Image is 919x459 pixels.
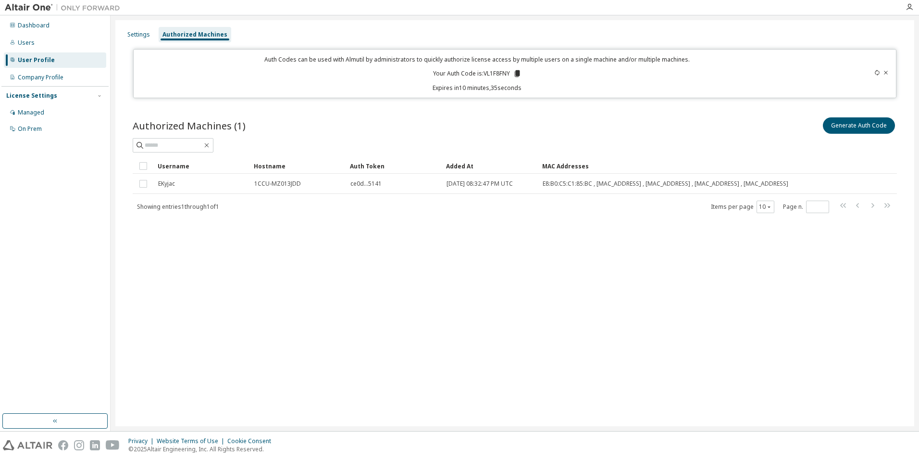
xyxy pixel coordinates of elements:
[6,92,57,100] div: License Settings
[823,117,895,134] button: Generate Auth Code
[18,125,42,133] div: On Prem
[58,440,68,450] img: facebook.svg
[128,445,277,453] p: © 2025 Altair Engineering, Inc. All Rights Reserved.
[18,109,44,116] div: Managed
[446,158,534,174] div: Added At
[711,201,774,213] span: Items per page
[254,158,342,174] div: Hostname
[127,31,150,38] div: Settings
[3,440,52,450] img: altair_logo.svg
[18,74,63,81] div: Company Profile
[543,180,788,188] span: E8:B0:C5:C1:85:BC , [MAC_ADDRESS] , [MAC_ADDRESS] , [MAC_ADDRESS] , [MAC_ADDRESS]
[350,158,438,174] div: Auth Token
[350,180,382,188] span: ce0d...5141
[157,437,227,445] div: Website Terms of Use
[158,180,175,188] span: EKyjac
[18,56,55,64] div: User Profile
[139,55,816,64] p: Auth Codes can be used with Almutil by administrators to quickly authorize license access by mult...
[542,158,796,174] div: MAC Addresses
[158,158,246,174] div: Username
[162,31,227,38] div: Authorized Machines
[74,440,84,450] img: instagram.svg
[447,180,513,188] span: [DATE] 08:32:47 PM UTC
[783,201,829,213] span: Page n.
[18,22,50,29] div: Dashboard
[759,203,772,211] button: 10
[139,84,816,92] p: Expires in 10 minutes, 35 seconds
[133,119,246,132] span: Authorized Machines (1)
[106,440,120,450] img: youtube.svg
[433,69,522,78] p: Your Auth Code is: VL1F8FNY
[128,437,157,445] div: Privacy
[18,39,35,47] div: Users
[5,3,125,13] img: Altair One
[227,437,277,445] div: Cookie Consent
[137,203,219,211] span: Showing entries 1 through 1 of 1
[90,440,100,450] img: linkedin.svg
[254,180,301,188] span: 1CCU-MZ013JDD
